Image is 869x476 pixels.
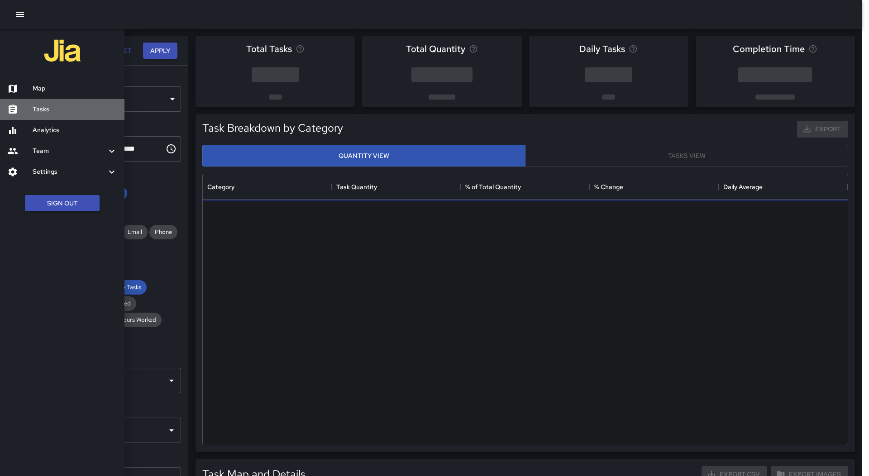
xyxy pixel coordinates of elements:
[33,125,117,135] h6: Analytics
[44,33,81,69] img: jia-logo
[25,195,100,212] button: Sign Out
[33,105,117,114] h6: Tasks
[33,167,106,177] h6: Settings
[33,84,117,94] h6: Map
[33,146,106,156] h6: Team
